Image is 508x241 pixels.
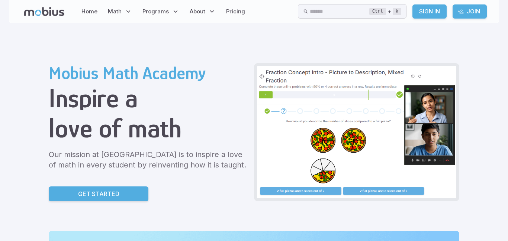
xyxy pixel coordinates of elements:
[79,3,100,20] a: Home
[49,83,248,113] h1: Inspire a
[142,7,169,16] span: Programs
[369,8,386,15] kbd: Ctrl
[78,189,119,198] p: Get Started
[190,7,205,16] span: About
[49,113,248,143] h1: love of math
[257,66,456,198] img: Grade 6 Class
[108,7,122,16] span: Math
[412,4,447,19] a: Sign In
[369,7,401,16] div: +
[49,149,248,170] p: Our mission at [GEOGRAPHIC_DATA] is to inspire a love of math in every student by reinventing how...
[453,4,487,19] a: Join
[49,186,148,201] a: Get Started
[224,3,247,20] a: Pricing
[49,63,248,83] h2: Mobius Math Academy
[393,8,401,15] kbd: k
